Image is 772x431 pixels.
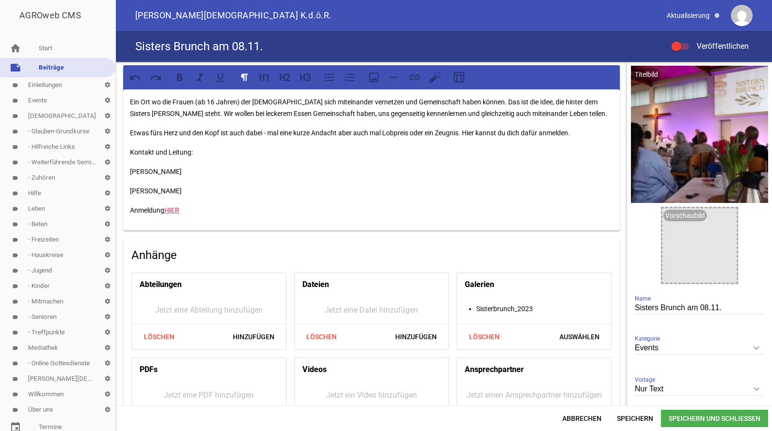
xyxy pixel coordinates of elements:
[100,325,115,340] i: settings
[100,216,115,232] i: settings
[100,402,115,417] i: settings
[12,190,18,197] i: label
[12,237,18,243] i: label
[130,204,613,216] p: Anmeldung
[457,381,611,409] div: Jetzt einen Ansprechpartner hinzufügen
[12,360,18,367] i: label
[465,362,524,377] h4: Ansprechpartner
[12,159,18,166] i: label
[100,247,115,263] i: settings
[633,69,660,80] div: Titelbild
[100,309,115,325] i: settings
[164,206,179,214] a: HIER
[12,129,18,135] i: label
[100,77,115,93] i: settings
[12,299,18,305] i: label
[12,82,18,88] i: label
[100,371,115,387] i: settings
[685,42,749,51] span: Veröffentlichen
[663,210,707,221] div: Vorschaubild
[661,410,768,427] span: Speichern und Schließen
[100,201,115,216] i: settings
[12,268,18,274] i: label
[12,314,18,320] i: label
[302,362,327,377] h4: Videos
[100,108,115,124] i: settings
[225,328,282,345] span: Hinzufügen
[12,391,18,398] i: label
[299,328,345,345] span: Löschen
[295,296,449,324] div: Jetzt eine Datei hinzufügen
[100,387,115,402] i: settings
[12,144,18,150] i: label
[135,11,331,20] span: [PERSON_NAME][DEMOGRAPHIC_DATA] K.d.ö.R.
[130,185,613,197] p: [PERSON_NAME]
[749,381,764,397] i: keyboard_arrow_down
[100,278,115,294] i: settings
[100,139,115,155] i: settings
[476,303,611,315] li: Sisterbrunch_2023
[135,39,263,54] h4: Sisters Brunch am 08.11.
[749,340,764,356] i: keyboard_arrow_down
[130,146,613,158] p: Kontakt und Leitung:
[10,43,21,54] i: home
[12,345,18,351] i: label
[100,93,115,108] i: settings
[12,407,18,413] i: label
[140,362,157,377] h4: PDFs
[132,296,286,324] div: Jetzt eine Abteilung hinzufügen
[12,283,18,289] i: label
[100,170,115,186] i: settings
[12,376,18,382] i: label
[295,381,449,409] div: Jetzt ein Video hinzufügen
[100,356,115,371] i: settings
[100,340,115,356] i: settings
[140,277,182,292] h4: Abteilungen
[100,232,115,247] i: settings
[100,155,115,170] i: settings
[555,410,609,427] span: Abbrechen
[12,221,18,228] i: label
[10,62,21,73] i: note
[130,166,613,177] p: [PERSON_NAME]
[12,252,18,259] i: label
[12,175,18,181] i: label
[130,127,613,139] p: Etwas fürs Herz und den Kopf ist auch dabei - mal eine kurze Andacht aber auch mal Lobpreis oder ...
[131,247,612,263] h4: Anhänge
[302,277,329,292] h4: Dateien
[130,96,613,119] p: Ein Ort wo die Frauen (ab 16 Jahren) der [DEMOGRAPHIC_DATA] sich miteinander vernetzen und Gemein...
[461,328,507,345] span: Löschen
[132,381,286,409] div: Jetzt eine PDF hinzufügen
[609,410,661,427] span: Speichern
[100,263,115,278] i: settings
[12,113,18,119] i: label
[387,328,444,345] span: Hinzufügen
[100,294,115,309] i: settings
[100,186,115,201] i: settings
[136,328,182,345] span: Löschen
[12,206,18,212] i: label
[465,277,494,292] h4: Galerien
[12,330,18,336] i: label
[552,328,607,345] span: Auswählen
[12,98,18,104] i: label
[100,124,115,139] i: settings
